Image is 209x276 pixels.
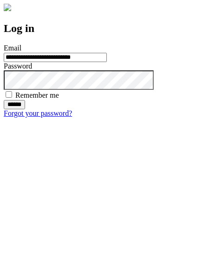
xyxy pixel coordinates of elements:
label: Email [4,44,21,52]
label: Remember me [15,91,59,99]
label: Password [4,62,32,70]
img: logo-4e3dc11c47720685a147b03b5a06dd966a58ff35d612b21f08c02c0306f2b779.png [4,4,11,11]
a: Forgot your password? [4,109,72,117]
h2: Log in [4,22,205,35]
